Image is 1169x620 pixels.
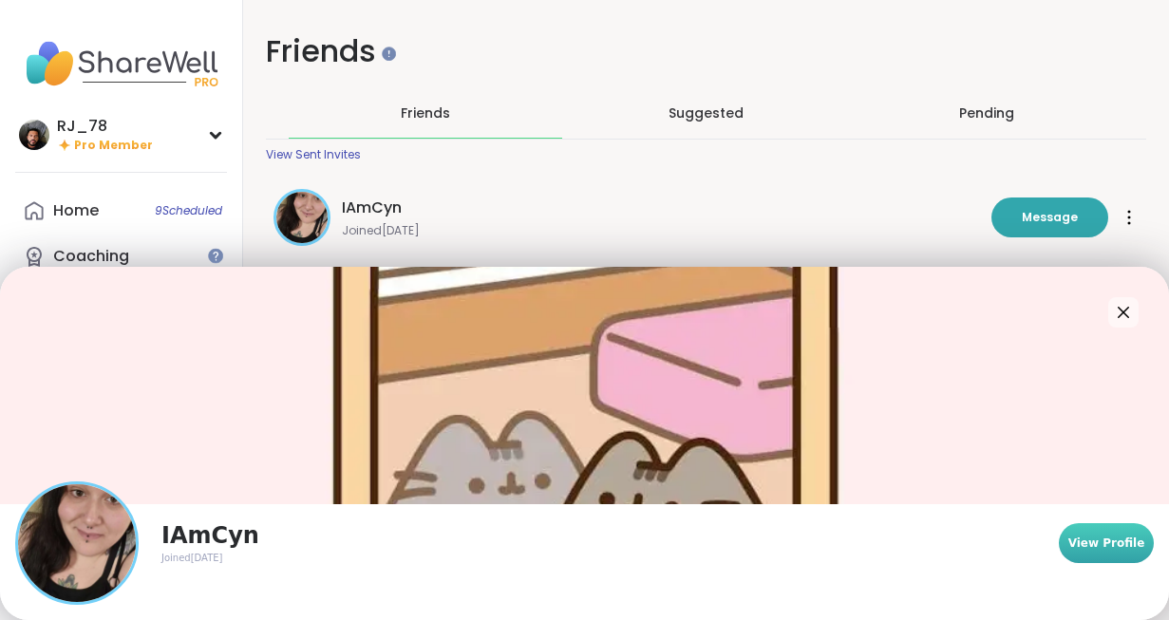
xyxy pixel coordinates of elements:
span: 9 Scheduled [155,203,222,218]
img: RJ_78 [19,120,49,150]
div: View Sent Invites [266,147,361,162]
div: Coaching [53,246,129,267]
span: Pro Member [74,138,153,154]
div: RJ_78 [57,116,153,137]
span: Joined [DATE] [342,223,980,238]
span: IAmCyn [342,197,402,219]
span: Message [1022,209,1078,226]
span: View Profile [1068,535,1145,552]
span: Suggested [669,103,744,122]
iframe: Spotlight [382,47,396,61]
button: Message [991,197,1108,237]
span: Friends [401,103,450,122]
img: IAmCyn [18,484,136,602]
button: View Profile [1059,523,1154,563]
a: Home9Scheduled [15,188,227,234]
iframe: Spotlight [208,248,223,263]
a: Coaching [15,234,227,279]
span: IAmCyn [161,520,259,551]
img: ShareWell Nav Logo [15,30,227,97]
div: Home [53,200,99,221]
h1: Friends [266,30,1146,73]
div: Pending [959,103,1014,122]
span: Joined [DATE] [161,551,223,565]
img: IAmCyn [276,192,328,243]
